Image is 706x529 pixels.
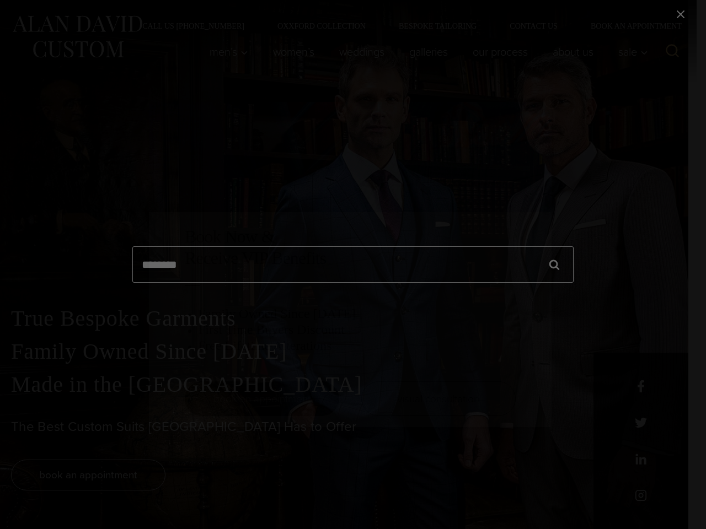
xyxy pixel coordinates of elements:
h3: Free Lifetime Alterations [198,338,516,354]
a: visual consultation [361,381,516,416]
a: book an appointment [185,381,339,416]
button: Close [544,95,559,109]
h2: Book Now & Receive VIP Benefits [185,226,516,268]
h3: First Time Buyers Discount [198,322,516,338]
h3: Family Owned Since [DATE] [198,306,516,322]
